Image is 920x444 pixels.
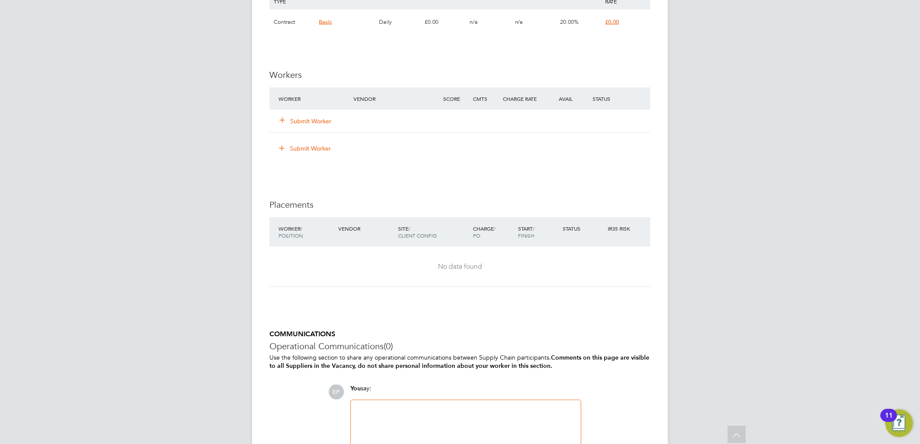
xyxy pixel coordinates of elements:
button: Open Resource Center, 11 new notifications [885,409,913,437]
button: Submit Worker [280,117,332,125]
span: EP [329,385,344,400]
h5: COMMUNICATIONS [269,330,651,339]
span: / Position [279,225,303,239]
div: Cmts [471,91,501,106]
b: Comments on this page are visible to all Suppliers in the Vacancy, do not share personal informat... [269,354,649,370]
div: Start [516,221,561,243]
span: (0) [384,341,393,352]
div: IR35 Risk [606,221,635,236]
span: You [350,385,361,393]
div: Status [561,221,606,236]
span: n/a [470,18,478,26]
div: Avail [546,91,591,106]
span: £0.00 [606,18,619,26]
h3: Workers [269,69,651,80]
span: / PO [473,225,496,239]
div: £0.00 [422,10,467,35]
span: / Finish [518,225,535,239]
div: Score [441,91,471,106]
span: n/a [515,18,523,26]
div: Charge Rate [501,91,546,106]
div: Charge [471,221,516,243]
div: 11 [885,415,893,427]
p: Use the following section to share any operational communications between Supply Chain participants. [269,354,651,370]
div: Worker [276,221,336,243]
div: Daily [377,10,422,35]
div: Contract [272,10,317,35]
div: Vendor [351,91,441,106]
button: Submit Worker [273,142,338,155]
span: Basic [319,18,332,26]
h3: Placements [269,199,651,210]
div: Worker [276,91,351,106]
div: Site [396,221,471,243]
span: / Client Config [398,225,437,239]
div: say: [350,385,581,400]
div: No data found [278,262,642,271]
h3: Operational Communications [269,341,651,352]
span: 20.00% [560,18,579,26]
div: Status [591,91,651,106]
div: Vendor [336,221,396,236]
